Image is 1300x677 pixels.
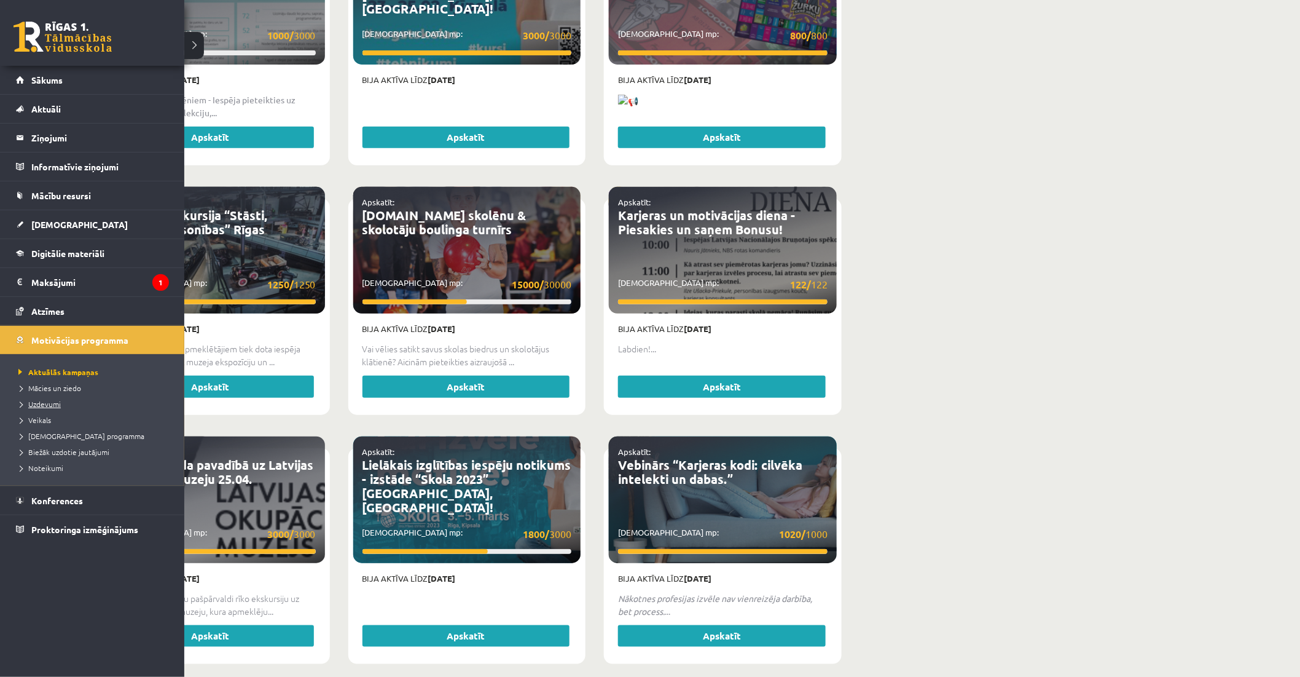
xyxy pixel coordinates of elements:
[618,74,828,86] p: Bija aktīva līdz
[16,268,169,296] a: Maksājumi1
[428,323,456,334] strong: [DATE]
[618,95,638,108] img: 📢
[31,268,169,296] legend: Maksājumi
[267,278,294,291] strong: 1250/
[16,297,169,325] a: Atzīmes
[684,74,711,85] strong: [DATE]
[618,625,826,647] a: Apskatīt
[618,323,828,335] p: Bija aktīva līdz
[31,103,61,114] span: Aktuāli
[15,382,172,394] a: Mācies un ziedo
[106,28,316,43] p: [DEMOGRAPHIC_DATA] mp:
[16,486,169,515] a: Konferences
[106,277,316,292] p: [DEMOGRAPHIC_DATA] mp:
[15,446,172,457] a: Biežāk uzdotie jautājumi
[618,127,826,149] a: Apskatīt
[362,197,395,207] a: Apskatīt:
[106,342,316,368] p: Rīgas Motormuzeja apmeklētājiem tiek dota iespēja gida pavadībā iepazīt muzeja ekspozīciju un ...
[172,573,200,584] strong: [DATE]
[16,515,169,544] a: Proktoringa izmēģinājums
[362,277,572,292] p: [DEMOGRAPHIC_DATA] mp:
[428,573,456,584] strong: [DATE]
[172,323,200,334] strong: [DATE]
[31,248,104,259] span: Digitālie materiāli
[362,74,572,86] p: Bija aktīva līdz
[267,29,294,42] strong: 1000/
[16,326,169,354] a: Motivācijas programma
[15,367,98,377] span: Aktuālās kampaņas
[31,190,91,201] span: Mācību resursi
[15,383,81,393] span: Mācies un ziedo
[15,430,172,441] a: [DEMOGRAPHIC_DATA] programma
[790,28,828,43] span: 800
[106,572,316,585] p: Bija aktīva līdz
[790,278,811,291] strong: 122/
[31,306,65,317] span: Atzīmes
[15,431,144,441] span: [DEMOGRAPHIC_DATA] programma
[267,526,316,542] span: 3000
[106,592,316,618] p: R1TV kopā ar skolēnu pašpārvaldi rīko ekskursiju uz Latvijas Okupācijas muzeju, kura apmeklēju...
[31,124,169,152] legend: Ziņojumi
[15,366,172,378] a: Aktuālās kampaņas
[523,528,549,540] strong: 1800/
[106,457,313,487] a: Ekskursija gida pavadībā uz Latvijas Okupācijas muzeju 25.04.
[428,74,456,85] strong: [DATE]
[31,524,138,535] span: Proktoringa izmēģinājums
[618,342,828,355] p: Labdien!...
[15,447,109,457] span: Biežāk uzdotie jautājumi
[779,526,828,542] span: 1000
[779,528,805,540] strong: 1020/
[31,495,83,506] span: Konferences
[106,323,316,335] p: Bija aktīva līdz
[267,28,316,43] span: 3000
[362,207,527,237] a: [DOMAIN_NAME] skolēnu & skolotāju boulinga turnīrs
[31,219,128,230] span: [DEMOGRAPHIC_DATA]
[512,278,544,291] strong: 15000/
[16,239,169,267] a: Digitālie materiāli
[106,526,316,542] p: [DEMOGRAPHIC_DATA] mp:
[16,95,169,123] a: Aktuāli
[362,127,570,149] a: Apskatīt
[362,342,572,368] p: Vai vēlies satikt savus skolas biedrus un skolotājus klātienē? Aicinām pieteikties aizraujošā ...
[618,28,828,43] p: [DEMOGRAPHIC_DATA] mp:
[106,127,314,149] a: Apskatīt
[106,625,314,647] a: Apskatīt
[618,593,812,617] em: Nākotnes profesijas izvēle nav vienreizēja darbība, bet process.
[152,274,169,291] i: 1
[618,526,828,542] p: [DEMOGRAPHIC_DATA] mp:
[267,528,294,540] strong: 3000/
[267,277,316,292] span: 1250
[15,399,61,409] span: Uzdevumi
[523,28,571,43] span: 3000
[618,376,826,398] a: Apskatīt
[790,277,828,292] span: 122
[31,74,63,85] span: Sākums
[106,207,267,251] a: Pārskata ekskursija “Stāsti, spēkrati, personības” Rīgas Motormuzejā
[106,74,316,86] p: Bija aktīva līdz
[15,414,172,426] a: Veikals
[618,197,651,207] a: Apskatīt:
[362,323,572,335] p: Bija aktīva līdz
[15,462,172,473] a: Noteikumi
[106,94,296,118] strong: 11. un 12. klašu skolēniem - Iespēja pieteikties uz kampaņas "Start IT" lekciju,...
[790,29,811,42] strong: 800/
[362,457,571,515] a: Lielākais izglītības iespēju notikums - izstāde “Skola 2023” [GEOGRAPHIC_DATA], [GEOGRAPHIC_DATA]!
[15,415,51,425] span: Veikals
[15,463,63,473] span: Noteikumi
[31,152,169,181] legend: Informatīvie ziņojumi
[618,446,651,457] a: Apskatīt:
[362,526,572,542] p: [DEMOGRAPHIC_DATA] mp:
[512,277,571,292] span: 30000
[618,457,802,487] a: Vebinārs “Karjeras kodi: cilvēka intelekti un dabas.”
[16,210,169,239] a: [DEMOGRAPHIC_DATA]
[523,29,549,42] strong: 3000/
[618,207,796,237] a: Karjeras un motivācijas diena - Piesakies un saņem Bonusu!
[16,152,169,181] a: Informatīvie ziņojumi
[684,573,711,584] strong: [DATE]
[362,376,570,398] a: Apskatīt
[523,526,571,542] span: 3000
[618,592,828,618] p: ...
[684,323,711,334] strong: [DATE]
[618,572,828,585] p: Bija aktīva līdz
[362,625,570,647] a: Apskatīt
